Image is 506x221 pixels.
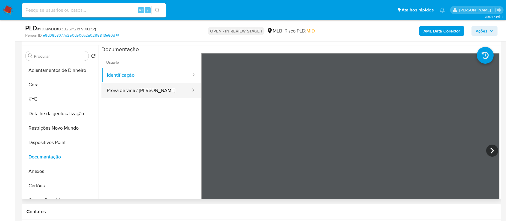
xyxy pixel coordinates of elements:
a: e9d06b8077a250d500c2a0295843e60d [43,33,119,38]
span: Ações [476,26,487,36]
button: Procurar [28,54,33,58]
span: Risco PLD: [285,28,315,34]
b: Person ID [25,33,42,38]
button: KYC [23,92,98,106]
button: Detalhe da geolocalização [23,106,98,121]
span: Alt [139,7,143,13]
button: Ações [471,26,498,36]
span: # TXQwDDtU3u2QF21b1viXQlSg [37,26,96,32]
span: MID [306,27,315,34]
button: Restrições Novo Mundo [23,121,98,135]
b: AML Data Collector [423,26,460,36]
button: Anexos [23,164,98,179]
button: Retornar ao pedido padrão [91,54,96,60]
input: Procurar [34,54,86,59]
a: Notificações [440,8,445,13]
span: s [147,7,149,13]
div: MLB [267,28,282,34]
button: Documentação [23,150,98,164]
button: search-icon [151,6,164,14]
span: Atalhos rápidos [402,7,434,13]
h1: Contatos [26,209,496,215]
b: PLD [25,23,37,33]
button: Cartões [23,179,98,193]
p: OPEN - IN REVIEW STAGE I [208,27,264,35]
button: Dispositivos Point [23,135,98,150]
button: Adiantamentos de Dinheiro [23,63,98,78]
input: Pesquise usuários ou casos... [22,6,166,14]
p: carlos.guerra@mercadopago.com.br [459,7,493,13]
button: Contas Bancárias [23,193,98,207]
button: AML Data Collector [419,26,464,36]
span: 3.157.1-hotfix-1 [485,14,503,19]
a: Sair [495,7,501,13]
button: Geral [23,78,98,92]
